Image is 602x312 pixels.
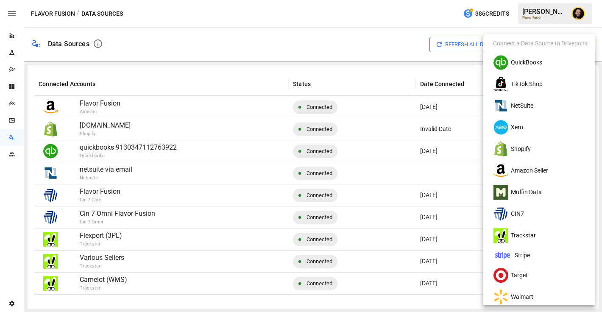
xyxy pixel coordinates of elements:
[486,73,598,95] li: TikTok Shop
[486,52,598,73] li: QuickBooks
[486,160,598,181] li: Amazon Seller
[486,138,598,160] li: Shopify
[486,265,598,286] li: Target
[486,225,598,246] li: Trackstar
[486,203,598,225] li: CIN7
[486,181,598,203] li: Muffin Data
[493,268,508,283] img: Target
[493,228,508,243] img: Trackstar
[493,98,508,113] img: NetSuite Logo
[486,95,598,117] li: NetSuite
[493,120,508,135] img: Xero Logo
[493,206,508,221] img: CIN7 Omni
[493,77,508,92] img: Tiktok Logo
[493,55,508,70] img: Quickbooks Logo
[486,246,598,265] li: Stripe
[486,117,598,138] li: Xero
[493,250,512,261] img: Stripe
[493,142,508,156] img: Shopify Logo
[486,286,598,308] li: Walmart
[493,185,508,200] img: Muffin Data Logo
[493,163,508,178] img: Amazon Logo
[493,290,508,304] img: Walmart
